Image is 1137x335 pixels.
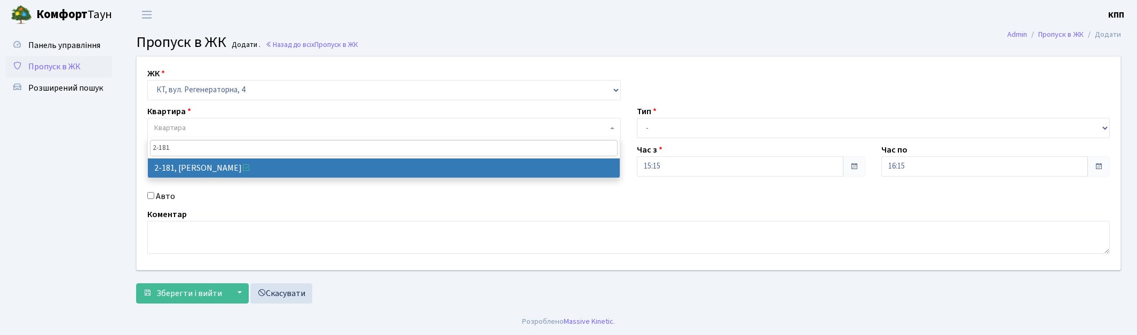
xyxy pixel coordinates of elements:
[250,283,312,304] a: Скасувати
[1084,29,1121,41] li: Додати
[133,6,160,23] button: Переключити навігацію
[136,283,229,304] button: Зберегти і вийти
[147,67,165,80] label: ЖК
[156,288,222,299] span: Зберегти і вийти
[148,158,620,178] li: 2-181, [PERSON_NAME]
[5,77,112,99] a: Розширений пошук
[147,105,191,118] label: Квартира
[36,6,88,23] b: Комфорт
[147,208,187,221] label: Коментар
[156,190,175,203] label: Авто
[28,61,81,73] span: Пропуск в ЖК
[1108,9,1124,21] a: КПП
[1007,29,1027,40] a: Admin
[637,143,662,156] label: Час з
[28,82,103,94] span: Розширений пошук
[230,41,260,50] small: Додати .
[5,56,112,77] a: Пропуск в ЖК
[5,35,112,56] a: Панель управління
[154,123,186,133] span: Квартира
[881,143,907,156] label: Час по
[36,6,112,24] span: Таун
[314,39,358,50] span: Пропуск в ЖК
[11,4,32,26] img: logo.png
[265,39,358,50] a: Назад до всіхПропуск в ЖК
[637,105,657,118] label: Тип
[991,23,1137,46] nav: breadcrumb
[522,316,615,328] div: Розроблено .
[136,31,226,53] span: Пропуск в ЖК
[1038,29,1084,40] a: Пропуск в ЖК
[28,39,100,51] span: Панель управління
[564,316,613,327] a: Massive Kinetic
